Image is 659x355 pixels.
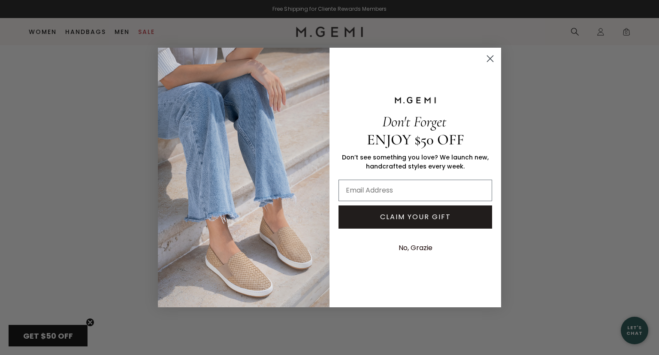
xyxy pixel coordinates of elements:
span: Don't Forget [382,113,446,131]
span: Don’t see something you love? We launch new, handcrafted styles every week. [342,153,489,171]
button: No, Grazie [394,237,437,259]
span: ENJOY $50 OFF [367,131,464,149]
input: Email Address [339,180,492,201]
img: M.Gemi [158,48,329,307]
button: Close dialog [483,51,498,66]
img: M.GEMI [394,96,437,104]
button: CLAIM YOUR GIFT [339,205,492,229]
